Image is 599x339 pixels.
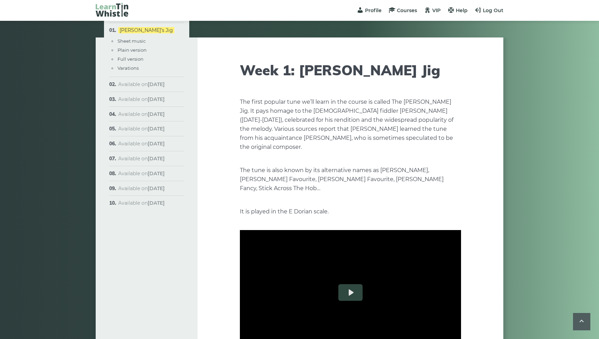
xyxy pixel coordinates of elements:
span: Log Out [483,7,503,14]
p: It is played in the E Dorian scale. [240,207,461,216]
a: Courses [389,7,417,14]
span: Profile [365,7,382,14]
a: Sheet music [118,38,146,44]
span: Available on [118,170,165,177]
span: Available on [118,141,165,147]
strong: [DATE] [148,200,165,206]
a: [PERSON_NAME]’s Jig [118,27,174,33]
h1: Week 1: [PERSON_NAME] Jig [240,62,461,78]
img: LearnTinWhistle.com [96,3,128,17]
p: The first popular tune we’ll learn in the course is called The [PERSON_NAME] Jig. It pays homage ... [240,98,461,152]
span: Help [456,7,468,14]
strong: [DATE] [148,185,165,192]
span: Available on [118,155,165,162]
strong: [DATE] [148,126,165,132]
strong: [DATE] [148,81,165,87]
a: Full version [118,56,144,62]
strong: [DATE] [148,170,165,177]
span: Available on [118,96,165,102]
span: Available on [118,111,165,117]
span: Courses [397,7,417,14]
span: Available on [118,185,165,192]
strong: [DATE] [148,141,165,147]
span: VIP [432,7,441,14]
p: The tune is also known by its alternative names as [PERSON_NAME], [PERSON_NAME] Favourite, [PERSO... [240,166,461,193]
span: Available on [118,81,165,87]
a: Help [448,7,468,14]
strong: [DATE] [148,111,165,117]
span: Available on [118,126,165,132]
a: Varations [118,65,139,71]
a: Log Out [475,7,503,14]
strong: [DATE] [148,96,165,102]
a: VIP [424,7,441,14]
a: Profile [357,7,382,14]
strong: [DATE] [148,155,165,162]
span: Available on [118,200,165,206]
a: Plain version [118,47,147,53]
